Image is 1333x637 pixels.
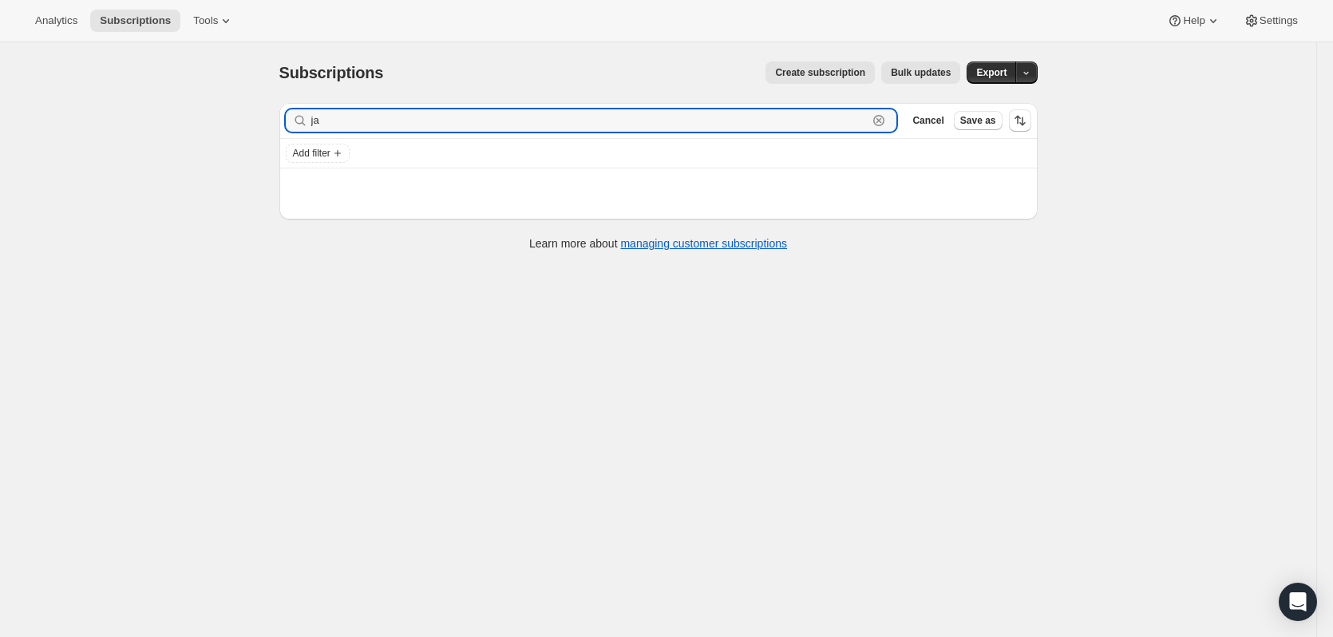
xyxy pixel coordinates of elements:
[193,14,218,27] span: Tools
[775,66,865,79] span: Create subscription
[1260,14,1298,27] span: Settings
[1157,10,1230,32] button: Help
[286,144,350,163] button: Add filter
[954,111,1003,130] button: Save as
[967,61,1016,84] button: Export
[1183,14,1204,27] span: Help
[279,64,384,81] span: Subscriptions
[293,147,330,160] span: Add filter
[976,66,1007,79] span: Export
[529,235,787,251] p: Learn more about
[891,66,951,79] span: Bulk updates
[881,61,960,84] button: Bulk updates
[1279,583,1317,621] div: Open Intercom Messenger
[871,113,887,129] button: Clear
[100,14,171,27] span: Subscriptions
[960,114,996,127] span: Save as
[906,111,950,130] button: Cancel
[35,14,77,27] span: Analytics
[1234,10,1307,32] button: Settings
[90,10,180,32] button: Subscriptions
[311,109,868,132] input: Filter subscribers
[26,10,87,32] button: Analytics
[620,237,787,250] a: managing customer subscriptions
[912,114,943,127] span: Cancel
[765,61,875,84] button: Create subscription
[1009,109,1031,132] button: Sort the results
[184,10,243,32] button: Tools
